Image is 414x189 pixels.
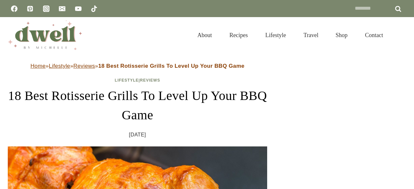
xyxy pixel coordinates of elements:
a: Home [30,63,46,69]
a: Lifestyle [256,24,295,46]
nav: Primary Navigation [189,24,392,46]
time: [DATE] [129,130,146,140]
a: Reviews [140,78,160,83]
img: DWELL by michelle [8,20,82,50]
a: Contact [356,24,392,46]
a: Travel [295,24,327,46]
a: Pinterest [24,2,37,15]
a: Facebook [8,2,21,15]
span: | [115,78,160,83]
a: Lifestyle [49,63,70,69]
a: Email [56,2,69,15]
a: Instagram [40,2,53,15]
h1: 18 Best Rotisserie Grills To Level Up Your BBQ Game [8,86,267,125]
strong: 18 Best Rotisserie Grills To Level Up Your BBQ Game [98,63,245,69]
a: Lifestyle [115,78,139,83]
button: View Search Form [395,30,406,41]
a: About [189,24,221,46]
a: Recipes [221,24,256,46]
a: YouTube [72,2,85,15]
a: Reviews [73,63,95,69]
span: » » » [30,63,245,69]
a: TikTok [88,2,101,15]
a: Shop [327,24,356,46]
